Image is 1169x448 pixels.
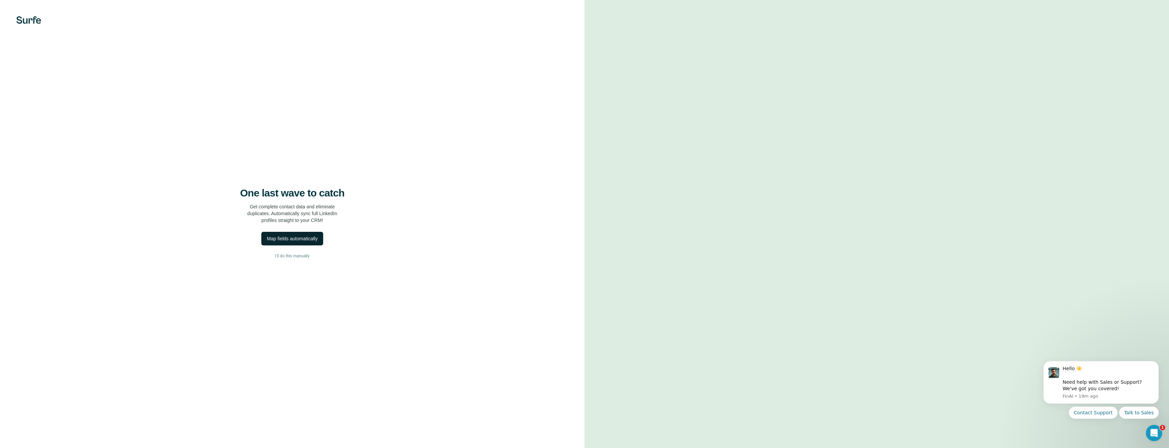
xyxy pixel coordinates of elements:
[16,16,41,24] img: Surfe's logo
[261,232,323,245] button: Map fields automatically
[1033,352,1169,445] iframe: Intercom notifications message
[275,253,309,259] span: I’ll do this manually
[247,203,337,224] p: Get complete contact data and eliminate duplicates. Automatically sync full LinkedIn profiles str...
[267,235,317,242] div: Map fields automatically
[1146,425,1162,441] iframe: Intercom live chat
[1160,425,1165,430] span: 1
[14,251,571,261] button: I’ll do this manually
[240,187,345,199] h4: One last wave to catch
